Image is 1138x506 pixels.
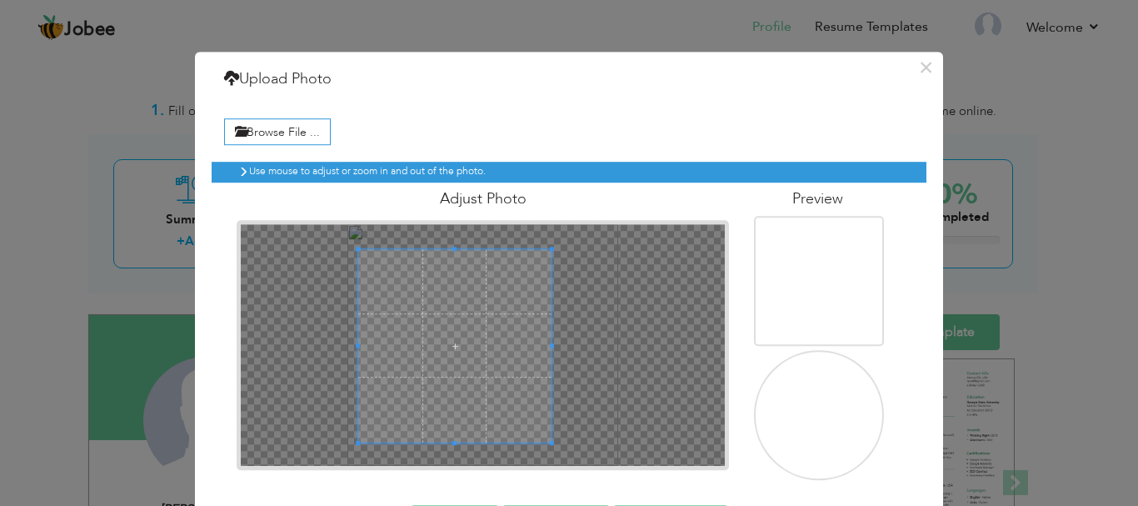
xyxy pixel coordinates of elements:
h6: Use mouse to adjust or zoom in and out of the photo. [249,166,892,177]
img: b46b3a16-32e8-45be-bd67-017e3c3e989d [749,335,931,498]
h4: Adjust Photo [237,191,729,208]
img: b46b3a16-32e8-45be-bd67-017e3c3e989d [749,201,931,363]
button: × [912,54,939,81]
h4: Upload Photo [224,68,332,90]
h4: Preview [754,191,881,208]
label: Browse File ... [224,118,331,144]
